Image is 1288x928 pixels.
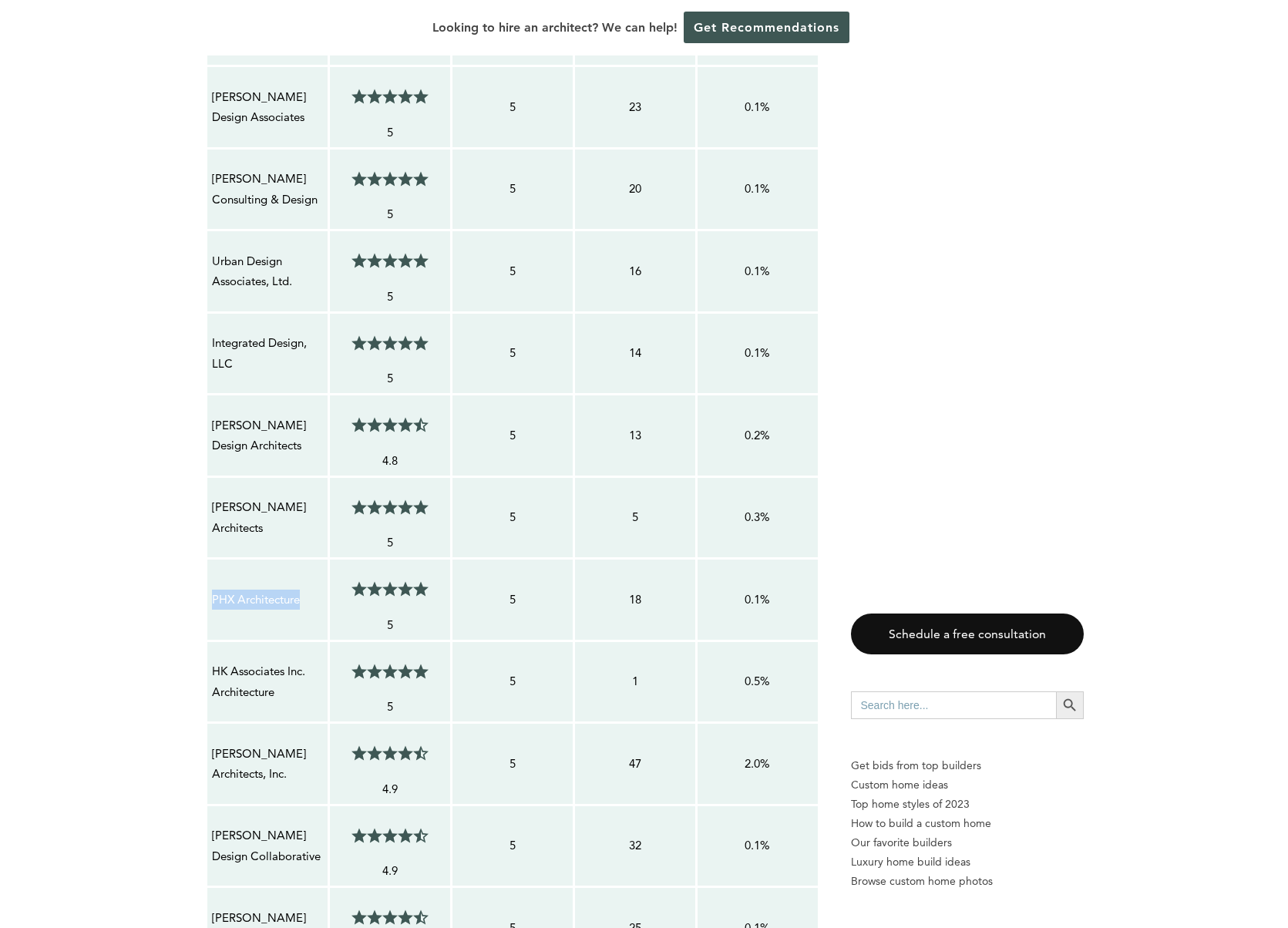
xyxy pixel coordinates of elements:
[212,825,323,866] p: [PERSON_NAME] Design Collaborative
[1061,697,1078,714] svg: Search
[851,814,1084,833] a: How to build a custom home
[702,754,813,774] p: 2.0%
[457,590,568,610] p: 5
[457,671,568,691] p: 5
[851,795,1084,814] a: Top home styles of 2023
[580,507,691,527] p: 5
[702,179,813,199] p: 0.1%
[851,756,1084,775] p: Get bids from top builders
[335,204,446,224] p: 5
[684,12,849,43] a: Get Recommendations
[580,590,691,610] p: 18
[851,691,1056,719] input: Search here...
[212,497,323,538] p: [PERSON_NAME] Architects
[580,343,691,363] p: 14
[851,614,1084,654] a: Schedule a free consultation
[702,261,813,281] p: 0.1%
[212,744,323,785] p: [PERSON_NAME] Architects, Inc.
[580,836,691,856] p: 32
[457,425,568,446] p: 5
[702,590,813,610] p: 0.1%
[580,179,691,199] p: 20
[212,333,323,374] p: Integrated Design, LLC
[702,97,813,117] p: 0.1%
[335,861,446,881] p: 4.9
[702,343,813,363] p: 0.1%
[851,775,1084,795] a: Custom home ideas
[212,661,323,702] p: HK Associates Inc. Architecture
[1211,851,1270,910] iframe: Drift Widget Chat Controller
[212,590,323,610] p: PHX Architecture
[335,533,446,553] p: 5
[457,754,568,774] p: 5
[335,368,446,388] p: 5
[702,671,813,691] p: 0.5%
[212,415,323,456] p: [PERSON_NAME] Design Architects
[457,836,568,856] p: 5
[702,425,813,446] p: 0.2%
[335,779,446,799] p: 4.9
[335,287,446,307] p: 5
[335,123,446,143] p: 5
[212,169,323,210] p: [PERSON_NAME] Consulting & Design
[851,852,1084,872] a: Luxury home build ideas
[702,836,813,856] p: 0.1%
[457,261,568,281] p: 5
[580,671,691,691] p: 1
[580,97,691,117] p: 23
[580,754,691,774] p: 47
[457,343,568,363] p: 5
[580,425,691,446] p: 13
[457,179,568,199] p: 5
[580,261,691,281] p: 16
[457,97,568,117] p: 5
[851,872,1084,891] a: Browse custom home photos
[851,833,1084,852] a: Our favorite builders
[212,251,323,292] p: Urban Design Associates, Ltd.
[335,697,446,717] p: 5
[702,507,813,527] p: 0.3%
[335,451,446,471] p: 4.8
[335,615,446,635] p: 5
[457,507,568,527] p: 5
[212,87,323,128] p: [PERSON_NAME] Design Associates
